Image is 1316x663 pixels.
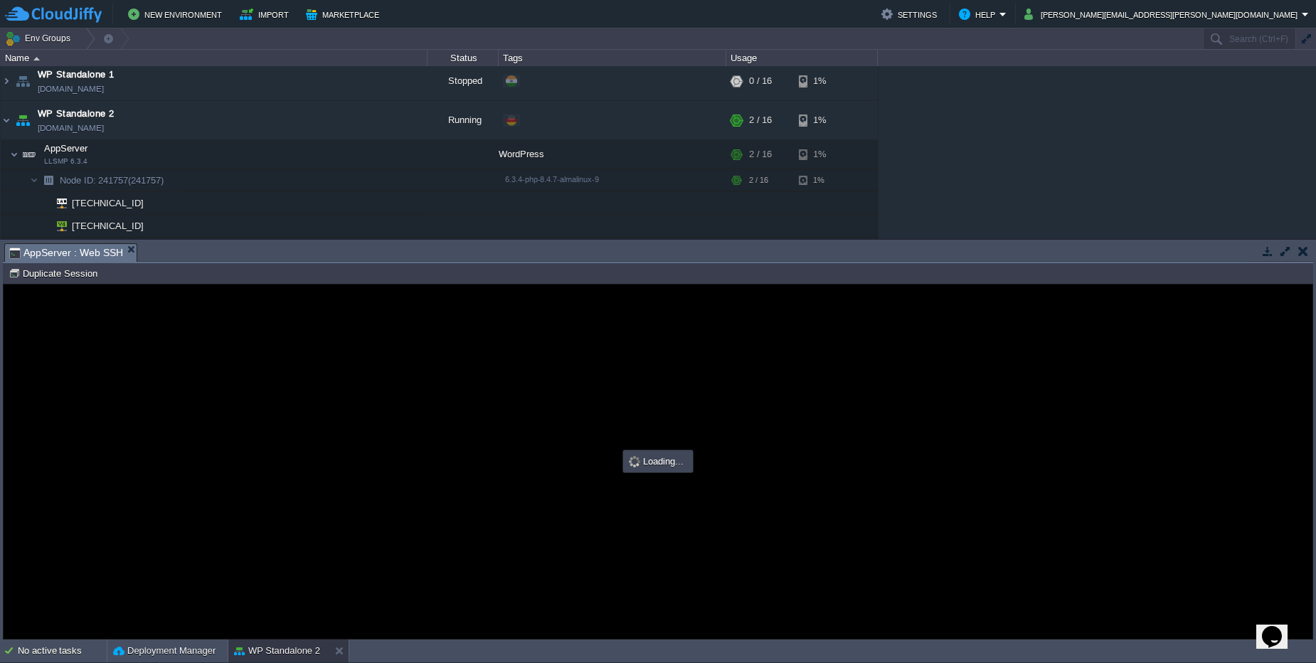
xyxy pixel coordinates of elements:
div: 1% [799,62,845,100]
img: AMDAwAAAACH5BAEAAAAALAAAAAABAAEAAAICRAEAOw== [47,192,67,214]
div: 2 / 16 [749,101,772,139]
div: Running [428,101,499,139]
span: AppServer [43,142,90,154]
div: 2 / 16 [749,169,768,191]
a: [DOMAIN_NAME] [38,121,104,135]
div: WordPress [499,140,726,169]
div: Loading... [625,452,691,471]
div: Stopped [428,62,499,100]
img: AMDAwAAAACH5BAEAAAAALAAAAAABAAEAAAICRAEAOw== [13,62,33,100]
div: Usage [727,50,877,66]
span: Node ID: 241757 [58,174,166,186]
button: New Environment [128,6,226,23]
div: 1% [799,101,845,139]
a: AppServerLLSMP 6.3.4 [43,143,90,154]
img: AMDAwAAAACH5BAEAAAAALAAAAAABAAEAAAICRAEAOw== [10,140,18,169]
img: AMDAwAAAACH5BAEAAAAALAAAAAABAAEAAAICRAEAOw== [38,192,47,214]
a: [TECHNICAL_ID] [70,221,146,231]
img: AMDAwAAAACH5BAEAAAAALAAAAAABAAEAAAICRAEAOw== [47,238,67,260]
div: Status [428,50,498,66]
button: Help [959,6,999,23]
a: WP Standalone 2 [38,107,114,121]
img: AMDAwAAAACH5BAEAAAAALAAAAAABAAEAAAICRAEAOw== [38,215,47,237]
span: [TECHNICAL_ID] [70,192,146,214]
a: WP Standalone 1 [38,68,114,82]
button: Env Groups [5,28,75,48]
div: 2 / 16 [749,140,772,169]
button: Deployment Manager [113,644,216,658]
button: Duplicate Session [9,267,102,280]
img: AMDAwAAAACH5BAEAAAAALAAAAAABAAEAAAICRAEAOw== [38,169,58,191]
button: Settings [881,6,941,23]
div: Name [1,50,427,66]
img: AMDAwAAAACH5BAEAAAAALAAAAAABAAEAAAICRAEAOw== [38,238,47,260]
img: AMDAwAAAACH5BAEAAAAALAAAAAABAAEAAAICRAEAOw== [19,140,39,169]
div: 1% [799,140,845,169]
img: AMDAwAAAACH5BAEAAAAALAAAAAABAAEAAAICRAEAOw== [30,169,38,191]
iframe: chat widget [1256,606,1302,649]
img: AMDAwAAAACH5BAEAAAAALAAAAAABAAEAAAICRAEAOw== [1,62,12,100]
span: AppServer : Web SSH [9,244,123,262]
button: Marketplace [306,6,383,23]
button: WP Standalone 2 [234,644,320,658]
span: Public IPv6 [70,238,122,260]
a: [TECHNICAL_ID] [70,198,146,208]
div: 1% [799,169,845,191]
div: 0 / 16 [749,62,772,100]
div: No active tasks [18,640,107,662]
span: [TECHNICAL_ID] [70,215,146,237]
img: AMDAwAAAACH5BAEAAAAALAAAAAABAAEAAAICRAEAOw== [1,101,12,139]
span: (241757) [128,175,164,186]
div: Tags [499,50,726,66]
button: [PERSON_NAME][EMAIL_ADDRESS][PERSON_NAME][DOMAIN_NAME] [1024,6,1302,23]
button: Import [240,6,293,23]
span: LLSMP 6.3.4 [44,157,87,166]
img: AMDAwAAAACH5BAEAAAAALAAAAAABAAEAAAICRAEAOw== [13,101,33,139]
a: Node ID: 241757(241757) [58,174,166,186]
a: [DOMAIN_NAME] [38,82,104,96]
img: CloudJiffy [5,6,102,23]
span: 6.3.4-php-8.4.7-almalinux-9 [505,175,599,184]
img: AMDAwAAAACH5BAEAAAAALAAAAAABAAEAAAICRAEAOw== [47,215,67,237]
img: AMDAwAAAACH5BAEAAAAALAAAAAABAAEAAAICRAEAOw== [33,57,40,60]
